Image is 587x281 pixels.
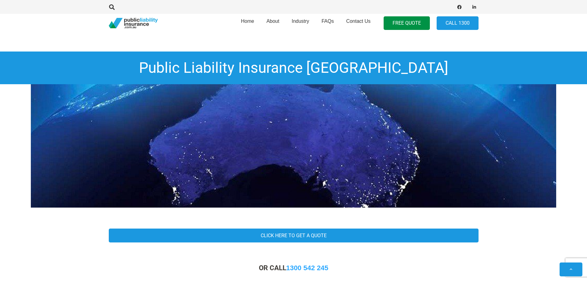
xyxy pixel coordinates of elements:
span: Industry [291,19,309,24]
strong: OR CALL [259,264,328,272]
a: FAQs [315,12,340,34]
a: pli_logotransparent [109,18,158,29]
a: 1300 542 245 [286,264,328,272]
a: Call 1300 [437,16,479,30]
a: Click here to get a quote [109,229,479,242]
span: FAQs [321,19,334,24]
a: Contact Us [340,12,377,34]
a: Industry [285,12,315,34]
a: Search [106,4,118,10]
a: Back to top [560,262,582,276]
span: About [267,19,279,24]
a: FREE QUOTE [384,16,430,30]
img: Public Liability Insurance Australia [31,84,556,208]
a: Facebook [455,3,464,11]
span: Contact Us [346,19,370,24]
a: About [260,12,286,34]
span: Home [241,19,254,24]
a: LinkedIn [470,3,479,11]
a: Home [235,12,260,34]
